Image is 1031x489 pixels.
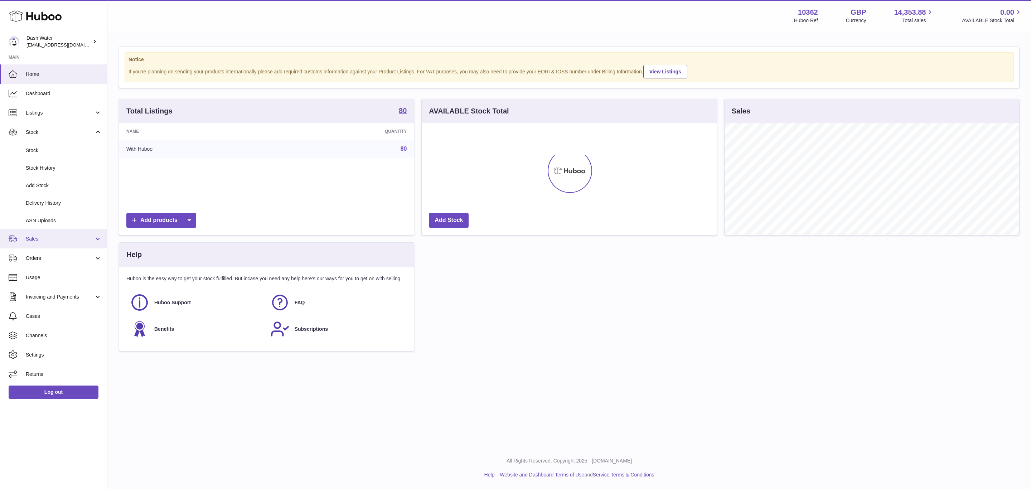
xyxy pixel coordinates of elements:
[794,17,818,24] div: Huboo Ref
[130,293,263,312] a: Huboo Support
[26,200,102,207] span: Delivery History
[26,217,102,224] span: ASN Uploads
[26,332,102,339] span: Channels
[26,352,102,358] span: Settings
[643,65,687,78] a: View Listings
[962,8,1022,24] a: 0.00 AVAILABLE Stock Total
[26,313,102,320] span: Cases
[26,182,102,189] span: Add Stock
[429,213,469,228] a: Add Stock
[962,17,1022,24] span: AVAILABLE Stock Total
[275,123,414,140] th: Quantity
[295,326,328,333] span: Subscriptions
[126,213,196,228] a: Add products
[26,90,102,97] span: Dashboard
[846,17,866,24] div: Currency
[26,165,102,171] span: Stock History
[399,107,407,116] a: 80
[129,64,1010,78] div: If you're planning on sending your products internationally please add required customs informati...
[119,140,275,158] td: With Huboo
[130,319,263,339] a: Benefits
[126,106,173,116] h3: Total Listings
[399,107,407,114] strong: 80
[154,299,191,306] span: Huboo Support
[732,106,750,116] h3: Sales
[26,71,102,78] span: Home
[26,35,91,48] div: Dash Water
[26,110,94,116] span: Listings
[126,250,142,260] h3: Help
[851,8,866,17] strong: GBP
[26,147,102,154] span: Stock
[126,275,407,282] p: Huboo is the easy way to get your stock fulfilled. But incase you need any help here's our ways f...
[154,326,174,333] span: Benefits
[26,42,105,48] span: [EMAIL_ADDRESS][DOMAIN_NAME]
[1000,8,1014,17] span: 0.00
[129,56,1010,63] strong: Notice
[26,371,102,378] span: Returns
[484,472,495,478] a: Help
[593,472,654,478] a: Service Terms & Conditions
[497,471,654,478] li: and
[113,457,1025,464] p: All Rights Reserved. Copyright 2025 - [DOMAIN_NAME]
[119,123,275,140] th: Name
[902,17,934,24] span: Total sales
[26,129,94,136] span: Stock
[270,319,403,339] a: Subscriptions
[26,274,102,281] span: Usage
[270,293,403,312] a: FAQ
[500,472,584,478] a: Website and Dashboard Terms of Use
[9,36,19,47] img: internalAdmin-10362@internal.huboo.com
[894,8,934,24] a: 14,353.88 Total sales
[894,8,926,17] span: 14,353.88
[429,106,509,116] h3: AVAILABLE Stock Total
[798,8,818,17] strong: 10362
[401,146,407,152] a: 80
[9,386,98,398] a: Log out
[26,236,94,242] span: Sales
[26,255,94,262] span: Orders
[295,299,305,306] span: FAQ
[26,294,94,300] span: Invoicing and Payments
